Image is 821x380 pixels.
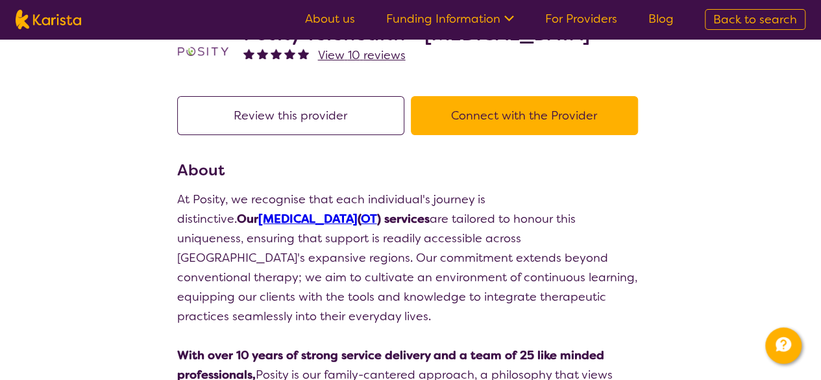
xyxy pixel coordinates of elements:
[648,11,674,27] a: Blog
[258,211,358,227] a: [MEDICAL_DATA]
[177,108,411,123] a: Review this provider
[243,48,254,59] img: fullstar
[237,211,430,227] strong: Our ( ) services
[318,45,406,65] a: View 10 reviews
[386,11,514,27] a: Funding Information
[705,9,805,30] a: Back to search
[284,48,295,59] img: fullstar
[545,11,617,27] a: For Providers
[16,10,81,29] img: Karista logo
[177,96,404,135] button: Review this provider
[177,25,229,77] img: t1bslo80pcylnzwjhndq.png
[257,48,268,59] img: fullstar
[177,158,644,182] h3: About
[243,22,590,45] h2: Posity Telehealth - [MEDICAL_DATA]
[298,48,309,59] img: fullstar
[271,48,282,59] img: fullstar
[411,108,644,123] a: Connect with the Provider
[305,11,355,27] a: About us
[713,12,797,27] span: Back to search
[177,190,644,326] p: At Posity, we recognise that each individual's journey is distinctive. are tailored to honour thi...
[361,211,377,227] a: OT
[411,96,638,135] button: Connect with the Provider
[318,47,406,63] span: View 10 reviews
[765,327,802,364] button: Channel Menu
